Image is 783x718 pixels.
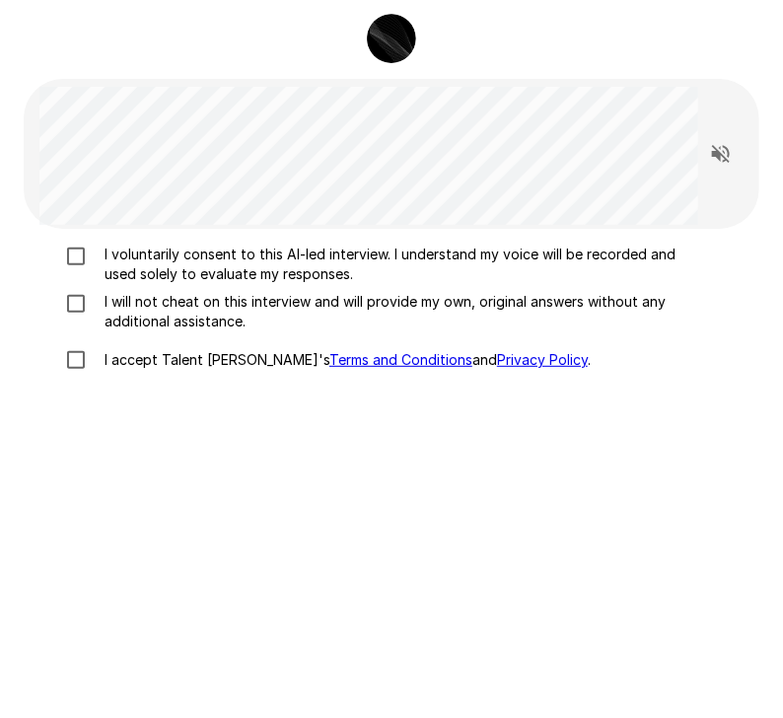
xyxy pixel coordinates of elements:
[97,245,704,284] p: I voluntarily consent to this AI-led interview. I understand my voice will be recorded and used s...
[497,351,588,368] a: Privacy Policy
[367,14,416,63] img: lex_avatar2.png
[701,134,741,174] button: Read questions aloud
[97,292,704,331] p: I will not cheat on this interview and will provide my own, original answers without any addition...
[329,351,472,368] a: Terms and Conditions
[97,350,591,370] p: I accept Talent [PERSON_NAME]'s and .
